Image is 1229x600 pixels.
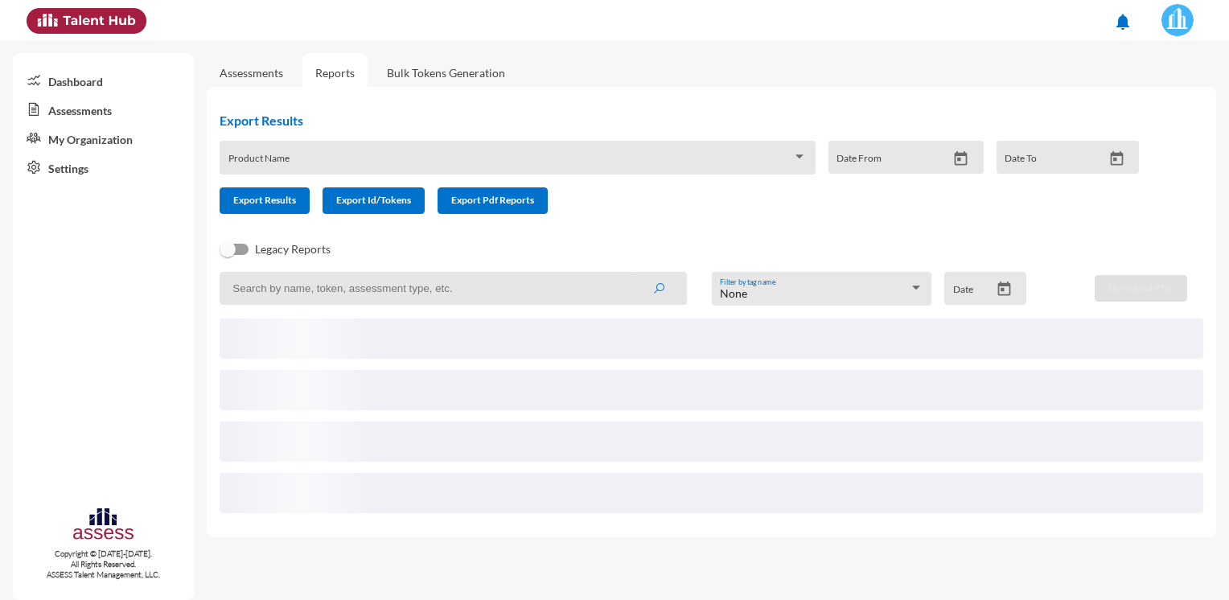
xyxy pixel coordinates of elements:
a: Dashboard [13,66,194,95]
button: Export Results [220,187,310,214]
a: Bulk Tokens Generation [374,53,518,92]
img: assesscompany-logo.png [72,506,135,545]
button: Download PDF [1095,275,1187,302]
button: Export Pdf Reports [438,187,548,214]
span: Export Id/Tokens [336,194,411,206]
button: Open calendar [990,281,1018,298]
a: Assessments [220,66,283,80]
button: Open calendar [1103,150,1131,167]
span: None [720,286,747,300]
p: Copyright © [DATE]-[DATE]. All Rights Reserved. ASSESS Talent Management, LLC. [13,549,194,580]
a: Settings [13,153,194,182]
span: Export Pdf Reports [451,194,534,206]
span: Export Results [233,194,296,206]
a: Assessments [13,95,194,124]
button: Open calendar [947,150,975,167]
button: Export Id/Tokens [323,187,425,214]
mat-icon: notifications [1113,12,1132,31]
span: Legacy Reports [255,240,331,259]
a: Reports [302,53,368,92]
input: Search by name, token, assessment type, etc. [220,272,687,305]
span: Download PDF [1108,282,1174,294]
a: My Organization [13,124,194,153]
h2: Export Results [220,113,1152,128]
